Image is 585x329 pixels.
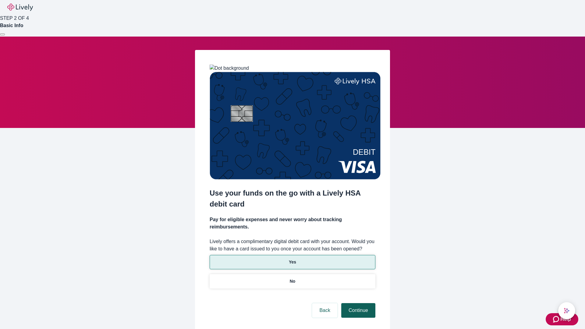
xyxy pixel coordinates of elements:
button: Back [312,303,338,318]
button: chat [558,302,575,319]
h2: Use your funds on the go with a Lively HSA debit card [210,188,375,210]
span: Help [560,316,571,323]
img: Debit card [210,72,381,179]
label: Lively offers a complimentary digital debit card with your account. Would you like to have a card... [210,238,375,253]
img: Dot background [210,65,249,72]
button: Zendesk support iconHelp [546,313,578,325]
svg: Zendesk support icon [553,316,560,323]
svg: Lively AI Assistant [564,308,570,314]
button: No [210,274,375,288]
button: Continue [341,303,375,318]
img: Lively [7,4,33,11]
button: Yes [210,255,375,269]
h4: Pay for eligible expenses and never worry about tracking reimbursements. [210,216,375,231]
p: No [290,278,296,285]
p: Yes [289,259,296,265]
